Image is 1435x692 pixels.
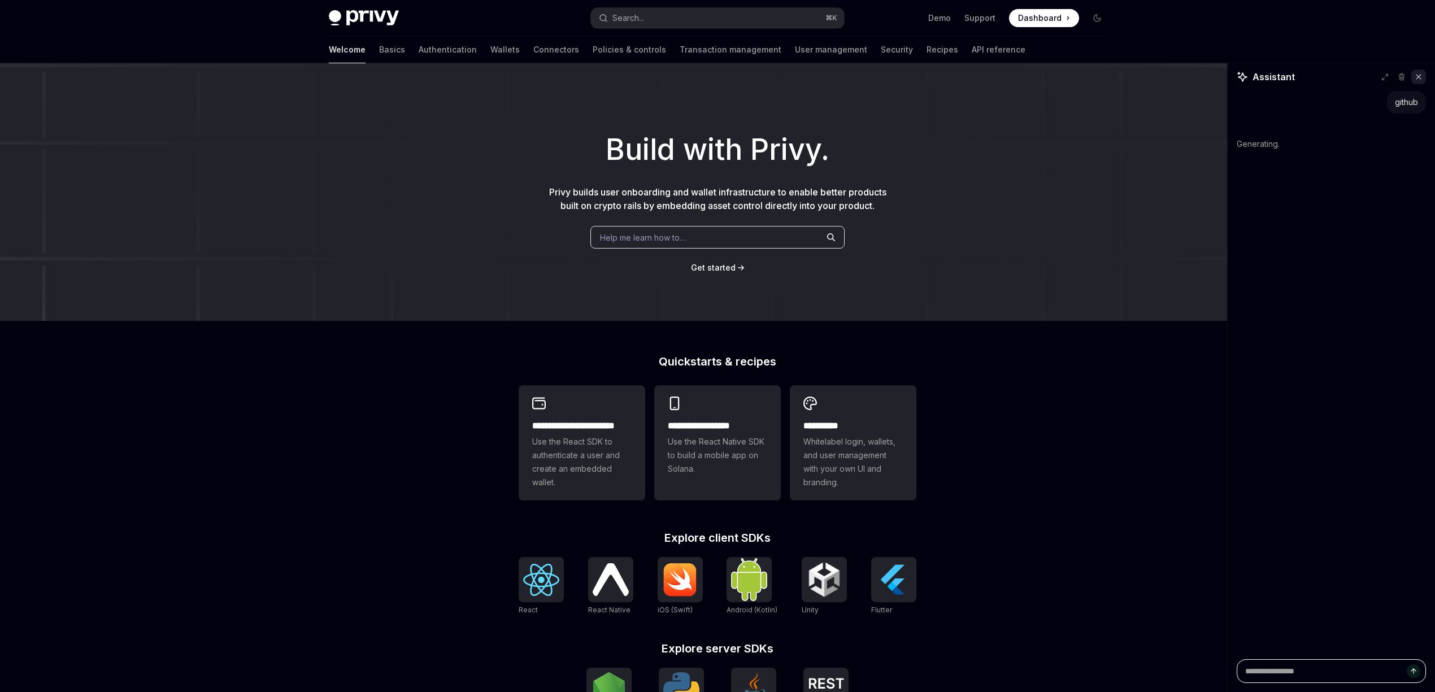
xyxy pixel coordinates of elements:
span: Unity [802,606,819,614]
img: Unity [806,562,842,598]
span: React Native [588,606,630,614]
img: React Native [593,563,629,595]
div: github [1395,97,1418,108]
a: React NativeReact Native [588,557,633,616]
a: Transaction management [680,36,781,63]
a: Welcome [329,36,366,63]
span: ⌘ K [825,14,837,23]
span: Assistant [1253,70,1295,84]
h2: Explore client SDKs [519,532,916,543]
a: FlutterFlutter [871,557,916,616]
div: Search... [612,11,644,25]
span: React [519,606,538,614]
span: Android (Kotlin) [727,606,777,614]
span: Get started [691,263,736,272]
img: React [523,564,559,596]
a: Authentication [419,36,477,63]
button: Search...⌘K [591,8,844,28]
button: Send message [1407,664,1420,678]
a: UnityUnity [802,557,847,616]
h2: Explore server SDKs [519,643,916,654]
span: Help me learn how to… [600,232,686,243]
img: iOS (Swift) [662,563,698,597]
img: dark logo [329,10,399,26]
button: Toggle dark mode [1088,9,1106,27]
a: Support [964,12,995,24]
a: Recipes [927,36,958,63]
a: Get started [691,262,736,273]
h1: Build with Privy. [18,128,1417,172]
a: Connectors [533,36,579,63]
span: iOS (Swift) [658,606,693,614]
a: ReactReact [519,557,564,616]
a: iOS (Swift)iOS (Swift) [658,557,703,616]
a: API reference [972,36,1025,63]
a: Security [881,36,913,63]
span: Privy builds user onboarding and wallet infrastructure to enable better products built on crypto ... [549,186,886,211]
span: Whitelabel login, wallets, and user management with your own UI and branding. [803,435,903,489]
a: **** *****Whitelabel login, wallets, and user management with your own UI and branding. [790,385,916,500]
a: Demo [928,12,951,24]
a: **** **** **** ***Use the React Native SDK to build a mobile app on Solana. [654,385,781,500]
span: Use the React SDK to authenticate a user and create an embedded wallet. [532,435,632,489]
span: Use the React Native SDK to build a mobile app on Solana. [668,435,767,476]
a: User management [795,36,867,63]
a: Basics [379,36,405,63]
a: Dashboard [1009,9,1079,27]
h2: Quickstarts & recipes [519,356,916,367]
a: Wallets [490,36,520,63]
a: Android (Kotlin)Android (Kotlin) [727,557,777,616]
span: Dashboard [1018,12,1062,24]
img: Android (Kotlin) [731,558,767,600]
div: Generating. [1237,129,1426,159]
span: Flutter [871,606,892,614]
img: Flutter [876,562,912,598]
a: Policies & controls [593,36,666,63]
